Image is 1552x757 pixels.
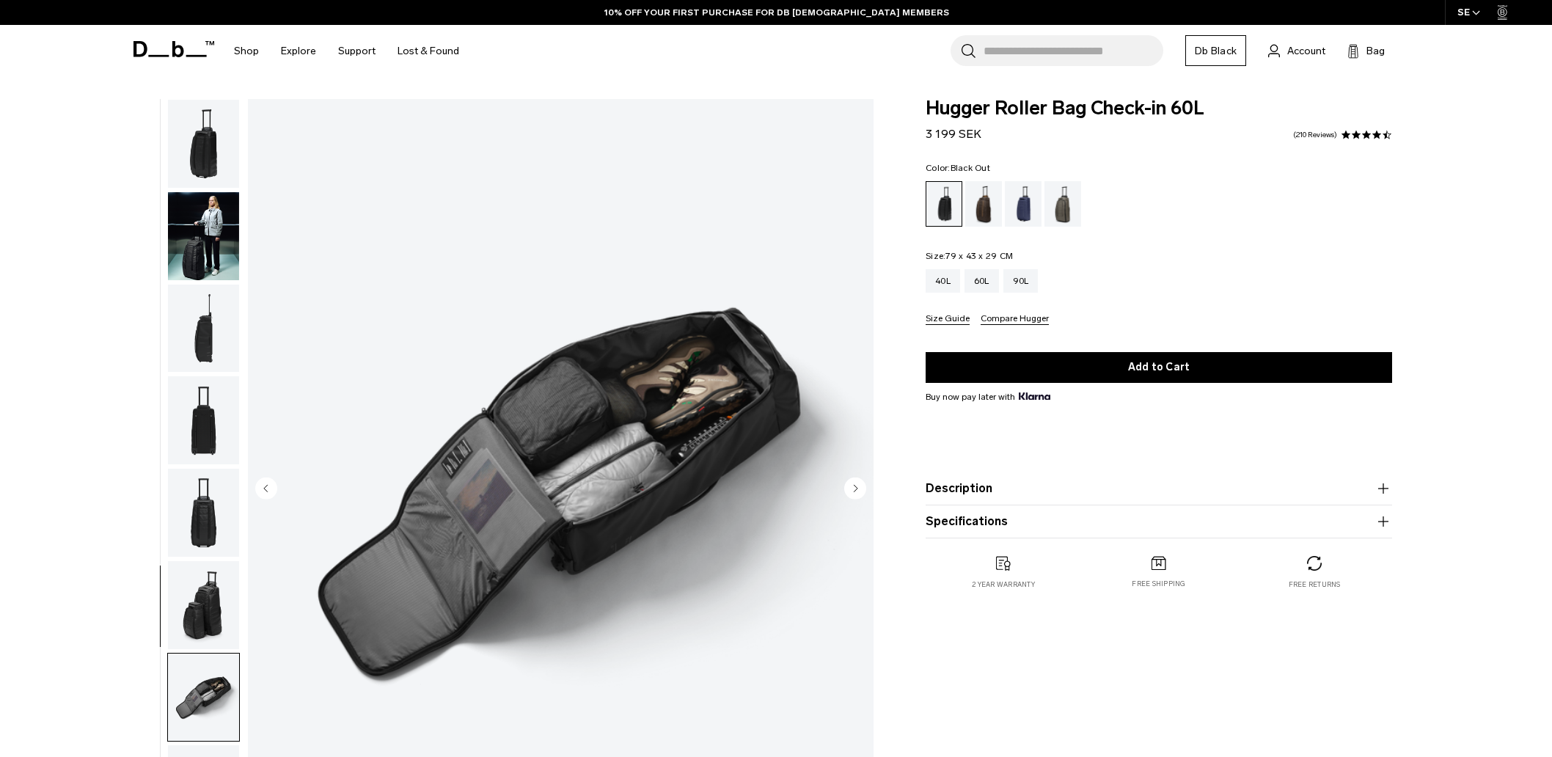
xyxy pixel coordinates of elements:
[1293,131,1337,139] a: 210 reviews
[926,99,1392,118] span: Hugger Roller Bag Check-in 60L
[234,25,259,77] a: Shop
[844,477,866,502] button: Next slide
[926,314,970,325] button: Size Guide
[972,579,1035,590] p: 2 year warranty
[981,314,1049,325] button: Compare Hugger
[1268,42,1325,59] a: Account
[926,390,1050,403] span: Buy now pay later with
[168,285,239,373] img: Hugger Roller Bag Check-in 60L Black Out
[168,376,239,464] img: Hugger Roller Bag Check-in 60L Black Out
[167,468,240,557] button: Hugger Roller Bag Check-in 60L Black Out
[167,99,240,189] button: Hugger Roller Bag Check-in 60L Black Out
[926,269,960,293] a: 40L
[281,25,316,77] a: Explore
[167,376,240,465] button: Hugger Roller Bag Check-in 60L Black Out
[1289,579,1341,590] p: Free returns
[945,251,1013,261] span: 79 x 43 x 29 CM
[926,480,1392,497] button: Description
[167,191,240,281] button: Hugger Roller Bag Check-in 60L Black Out
[1366,43,1385,59] span: Bag
[223,25,470,77] nav: Main Navigation
[926,252,1013,260] legend: Size:
[1019,392,1050,400] img: {"height" => 20, "alt" => "Klarna"}
[1005,181,1042,227] a: Blue Hour
[255,477,277,502] button: Previous slide
[926,352,1392,383] button: Add to Cart
[168,561,239,649] img: Hugger Roller Bag Check-in 60L Black Out
[1132,579,1185,589] p: Free shipping
[1185,35,1246,66] a: Db Black
[168,100,239,188] img: Hugger Roller Bag Check-in 60L Black Out
[168,469,239,557] img: Hugger Roller Bag Check-in 60L Black Out
[167,560,240,650] button: Hugger Roller Bag Check-in 60L Black Out
[604,6,949,19] a: 10% OFF YOUR FIRST PURCHASE FOR DB [DEMOGRAPHIC_DATA] MEMBERS
[167,284,240,373] button: Hugger Roller Bag Check-in 60L Black Out
[1003,269,1039,293] a: 90L
[338,25,376,77] a: Support
[398,25,459,77] a: Lost & Found
[926,164,990,172] legend: Color:
[926,181,962,227] a: Black Out
[1287,43,1325,59] span: Account
[926,513,1392,530] button: Specifications
[1044,181,1081,227] a: Forest Green
[965,181,1002,227] a: Espresso
[964,269,999,293] a: 60L
[951,163,990,173] span: Black Out
[167,653,240,742] button: Hugger Roller Bag Check-in 60L Black Out
[926,127,981,141] span: 3 199 SEK
[168,654,239,742] img: Hugger Roller Bag Check-in 60L Black Out
[168,192,239,280] img: Hugger Roller Bag Check-in 60L Black Out
[1347,42,1385,59] button: Bag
